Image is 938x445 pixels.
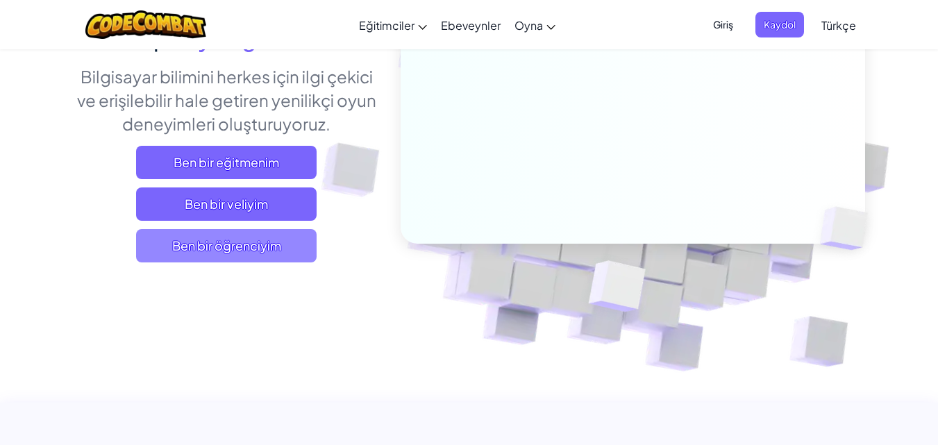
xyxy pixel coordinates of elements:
[755,12,804,37] button: Kaydol
[814,6,863,44] a: Türkçe
[136,146,317,179] a: Ben bir eğitmenim
[821,18,856,33] span: Türkçe
[796,178,901,279] img: Overlap cubes
[74,65,380,135] p: Bilgisayar bilimini herkes için ilgi çekici ve erişilebilir hale getiren yenilikçi oyun deneyimle...
[352,6,434,44] a: Eğitimciler
[554,231,678,346] img: Overlap cubes
[85,10,207,39] img: CodeCombat logo
[434,6,508,44] a: Ebeveynler
[136,229,317,262] button: Ben bir öğrenciyim
[359,18,414,33] span: Eğitimciler
[508,6,562,44] a: Oyna
[136,187,317,221] a: Ben bir veliyim
[514,18,543,33] span: Oyna
[705,12,742,37] button: Giriş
